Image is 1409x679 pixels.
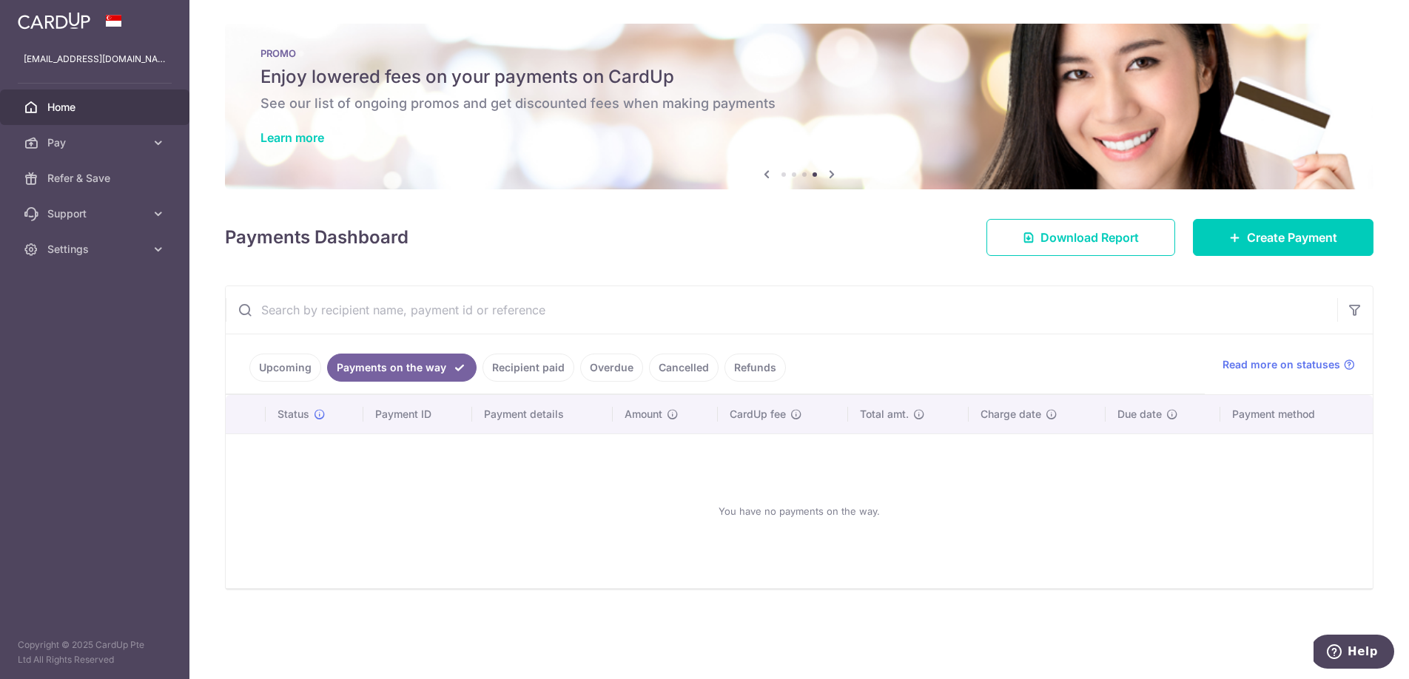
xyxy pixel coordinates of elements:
[260,47,1338,59] p: PROMO
[47,135,145,150] span: Pay
[730,407,786,422] span: CardUp fee
[260,65,1338,89] h5: Enjoy lowered fees on your payments on CardUp
[249,354,321,382] a: Upcoming
[24,52,166,67] p: [EMAIL_ADDRESS][DOMAIN_NAME]
[278,407,309,422] span: Status
[18,12,90,30] img: CardUp
[986,219,1175,256] a: Download Report
[243,446,1355,576] div: You have no payments on the way.
[260,95,1338,112] h6: See our list of ongoing promos and get discounted fees when making payments
[625,407,662,422] span: Amount
[260,130,324,145] a: Learn more
[1247,229,1337,246] span: Create Payment
[1220,395,1373,433] th: Payment method
[225,24,1373,189] img: Latest Promos banner
[482,354,574,382] a: Recipient paid
[327,354,477,382] a: Payments on the way
[580,354,643,382] a: Overdue
[1314,635,1394,672] iframe: Opens a widget where you can find more information
[724,354,786,382] a: Refunds
[860,407,909,422] span: Total amt.
[472,395,613,433] th: Payment details
[649,354,719,382] a: Cancelled
[225,224,408,251] h4: Payments Dashboard
[363,395,472,433] th: Payment ID
[981,407,1041,422] span: Charge date
[47,242,145,257] span: Settings
[1223,357,1355,372] a: Read more on statuses
[47,206,145,221] span: Support
[47,171,145,186] span: Refer & Save
[1193,219,1373,256] a: Create Payment
[1117,407,1162,422] span: Due date
[47,100,145,115] span: Home
[1223,357,1340,372] span: Read more on statuses
[1040,229,1139,246] span: Download Report
[226,286,1337,334] input: Search by recipient name, payment id or reference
